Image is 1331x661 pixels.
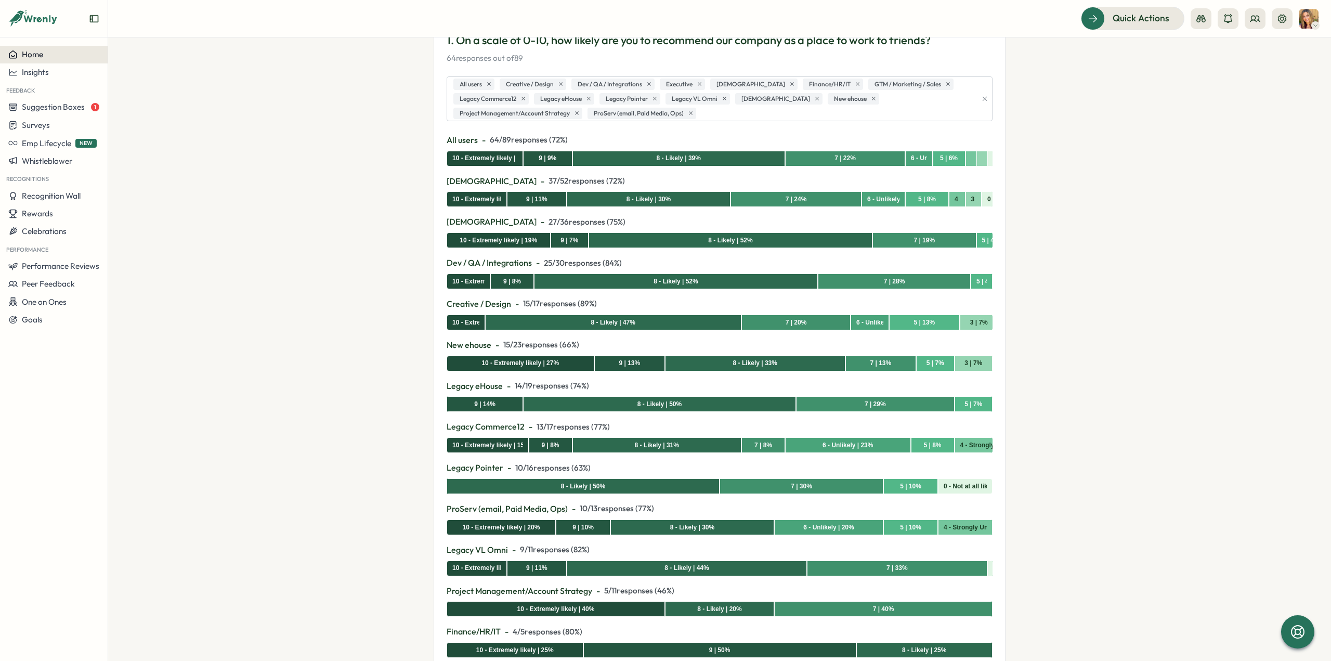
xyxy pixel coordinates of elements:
div: 10 - Extremely likely | 15% [452,440,523,450]
span: 1 [91,103,99,111]
span: Creative / Design [506,80,554,89]
span: 15 / 23 responses ( 66 %) [503,339,579,351]
div: 7 | 19% [914,236,935,245]
div: 8 - Likely | 20% [697,604,741,614]
span: Emp Lifecycle [22,138,71,148]
span: - [505,625,508,638]
span: ProServ (email, Paid Media, Ops) [594,109,684,119]
div: 7 | 8% [754,440,772,450]
div: 5 | 10% [900,523,921,533]
div: 3 | 3% [971,195,976,204]
span: 25 / 30 responses ( 84 %) [544,257,622,269]
div: 10 - Extremely likely | 19% [460,236,537,245]
span: Project Management/Account Strategy [447,585,592,598]
div: 10 - Extremely likely | 20% [463,523,540,533]
span: Executive [666,80,693,89]
span: - [482,134,486,147]
div: 0 - Not at all likely | 3% [987,195,993,204]
div: 3 | 7% [970,318,988,328]
div: 9 | 9% [539,153,556,163]
span: Home [22,49,43,59]
div: 10 - Extremely likely | 27% [481,358,559,368]
span: - [515,297,519,310]
span: [DEMOGRAPHIC_DATA] [716,80,785,89]
span: Celebrations [22,226,67,236]
div: 8 - Likely | 50% [637,399,682,409]
span: Goals [22,315,43,325]
div: 10 - Extremely likely | 40% [517,604,595,614]
button: Expand sidebar [89,14,99,24]
div: 5 | 13% [914,318,935,328]
span: New ehouse [447,339,491,352]
span: - [512,543,516,556]
span: Insights [22,67,49,77]
span: Legacy eHouse [540,94,582,104]
span: 4 / 5 responses ( 80 %) [513,626,582,638]
div: 7 | 24% [786,195,807,204]
span: Legacy Pointer [447,461,503,474]
img: Tarin O'Neill [1299,9,1319,29]
div: 7 | 30% [791,482,812,491]
div: 10 - Extremely likely | 11% [452,563,501,573]
div: 6 - Unlikely | 8% [867,195,899,204]
div: 10 - Extremely likely | 25% [476,645,554,655]
span: - [541,215,544,228]
span: 10 / 16 responses ( 63 %) [515,462,591,474]
span: - [572,502,576,515]
div: 9 | 14% [474,399,495,409]
span: Quick Actions [1113,11,1169,25]
span: [DEMOGRAPHIC_DATA] [741,94,810,104]
span: [DEMOGRAPHIC_DATA] [447,215,537,228]
span: GTM / Marketing / Sales [875,80,941,89]
span: Dev / QA / Integrations [578,80,642,89]
div: 7 | 20% [786,318,807,328]
span: Project Management/Account Strategy [460,109,570,119]
span: - [529,420,532,433]
div: 9 | 7% [560,236,578,245]
span: - [507,461,511,474]
div: 8 - Likely | 50% [561,482,605,491]
span: Legacy eHouse [447,380,503,393]
span: Legacy VL Omni [447,543,508,556]
div: 9 | 10% [572,523,594,533]
div: 8 - Likely | 25% [902,645,946,655]
span: New ehouse [834,94,867,104]
span: 27 / 36 responses ( 75 %) [549,216,625,228]
div: 10 - Extremely likely | 14% [452,153,517,163]
span: Finance/HR/IT [809,80,851,89]
div: 9 | 8% [541,440,559,450]
span: One on Ones [22,297,67,307]
div: 8 - Likely | 31% [635,440,679,450]
div: 9 | 8% [503,277,521,287]
span: - [536,256,540,269]
span: 10 / 13 responses ( 77 %) [580,503,654,514]
div: 6 - Unlikely | 7% [856,318,883,328]
span: ProServ (email, Paid Media, Ops) [447,502,568,515]
div: 0 - Not at all likely | 10% [944,482,987,491]
div: 7 | 28% [884,277,905,287]
span: Legacy Commerce12 [447,420,525,433]
span: Creative / Design [447,297,511,310]
div: 9 | 50% [709,645,730,655]
span: 13 / 17 responses ( 77 %) [537,421,610,433]
button: Quick Actions [1081,7,1184,30]
span: 15 / 17 responses ( 89 %) [523,298,597,309]
span: Whistleblower [22,156,72,166]
div: 7 | 40% [873,604,894,614]
span: All users [460,80,482,89]
span: 5 / 11 responses ( 46 %) [604,585,674,597]
div: 9 | 11% [526,195,547,204]
div: 5 | 7% [964,399,982,409]
div: 8 - Likely | 33% [733,358,777,368]
span: Surveys [22,120,50,130]
div: 5 | 6% [940,153,958,163]
span: 37 / 52 responses ( 72 %) [549,175,625,187]
div: 5 | 8% [923,440,941,450]
p: 64 responses out of 89 [447,53,993,64]
div: 4 - Strongly Unlikely | 8% [960,440,993,450]
span: Legacy VL Omni [672,94,717,104]
div: 5 | 4% [976,277,987,287]
div: 5 | 4% [982,236,993,245]
div: 5 | 10% [900,482,921,491]
div: 6 - Unlikely | 20% [803,523,854,533]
